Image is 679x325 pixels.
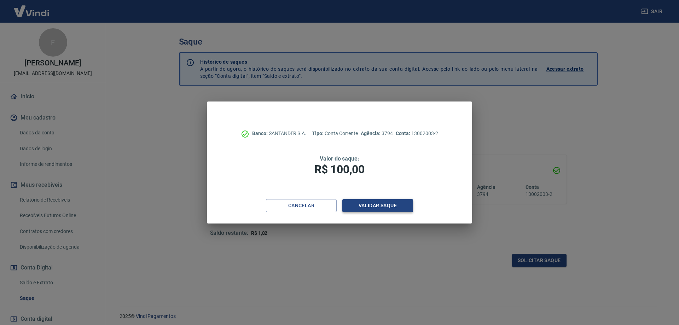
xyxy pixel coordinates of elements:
[252,130,269,136] span: Banco:
[312,130,358,137] p: Conta Corrente
[266,199,337,212] button: Cancelar
[396,130,438,137] p: 13002003-2
[320,155,359,162] span: Valor do saque:
[342,199,413,212] button: Validar saque
[361,130,393,137] p: 3794
[312,130,325,136] span: Tipo:
[361,130,382,136] span: Agência:
[396,130,412,136] span: Conta:
[252,130,306,137] p: SANTANDER S.A.
[314,163,365,176] span: R$ 100,00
